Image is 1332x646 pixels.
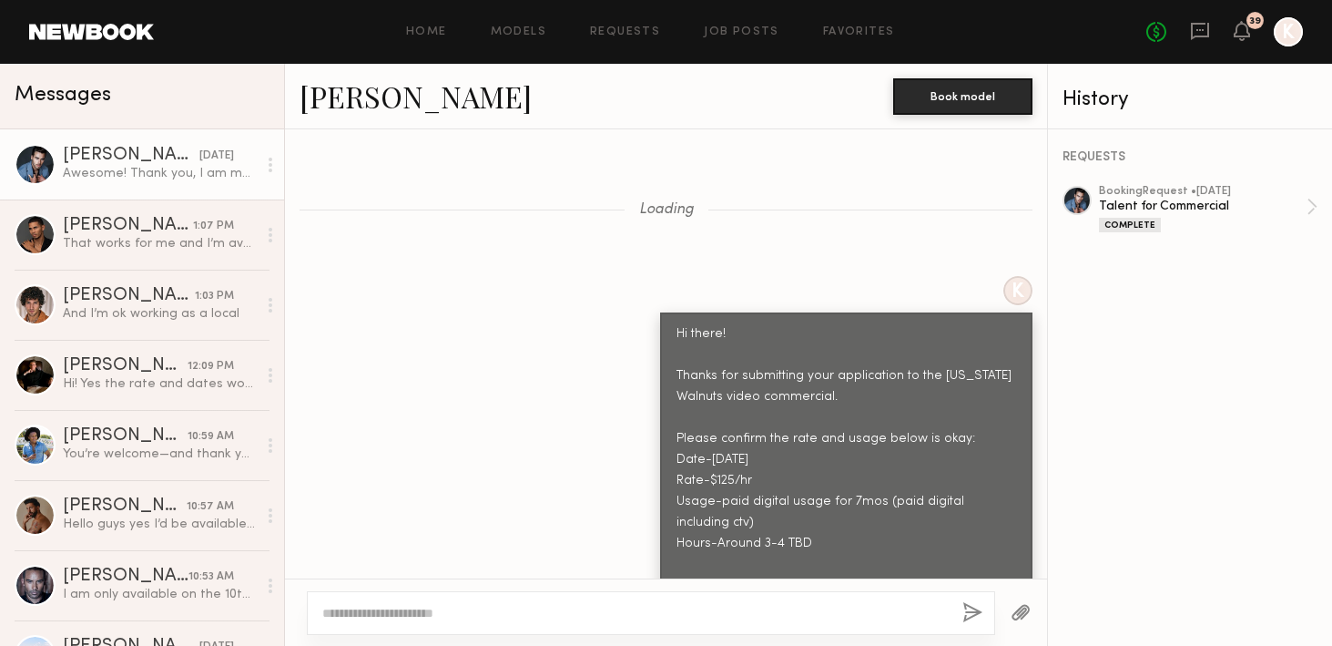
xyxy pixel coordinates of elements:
[193,218,234,235] div: 1:07 PM
[63,235,257,252] div: That works for me and I’m available. Thanks!
[63,497,187,516] div: [PERSON_NAME]
[199,148,234,165] div: [DATE]
[300,77,532,116] a: [PERSON_NAME]
[63,287,195,305] div: [PERSON_NAME]
[823,26,895,38] a: Favorites
[63,357,188,375] div: [PERSON_NAME]
[406,26,447,38] a: Home
[63,217,193,235] div: [PERSON_NAME]
[187,498,234,516] div: 10:57 AM
[63,446,257,463] div: You’re welcome—and thank you!
[1099,218,1161,232] div: Complete
[188,569,234,586] div: 10:53 AM
[188,428,234,446] div: 10:59 AM
[893,87,1032,103] a: Book model
[639,202,694,218] span: Loading
[188,358,234,375] div: 12:09 PM
[63,568,188,586] div: [PERSON_NAME]
[195,288,234,305] div: 1:03 PM
[63,305,257,323] div: And I’m ok working as a local
[63,375,257,393] div: Hi! Yes the rate and dates work.
[1249,16,1261,26] div: 39
[590,26,660,38] a: Requests
[704,26,779,38] a: Job Posts
[893,78,1032,115] button: Book model
[491,26,546,38] a: Models
[1099,186,1307,198] div: booking Request • [DATE]
[63,516,257,533] div: Hello guys yes I’d be available and able to work as local.
[63,427,188,446] div: [PERSON_NAME]
[63,147,199,165] div: [PERSON_NAME]
[1063,151,1317,164] div: REQUESTS
[1274,17,1303,46] a: K
[63,586,257,603] div: I am only available on the 10th because I have a flight leaving out of LAX at 11:50pm But yes the...
[15,85,111,106] span: Messages
[1099,198,1307,215] div: Talent for Commercial
[1099,186,1317,232] a: bookingRequest •[DATE]Talent for CommercialComplete
[1063,89,1317,110] div: History
[63,165,257,182] div: Awesome! Thank you, I am medium for pants and shirts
